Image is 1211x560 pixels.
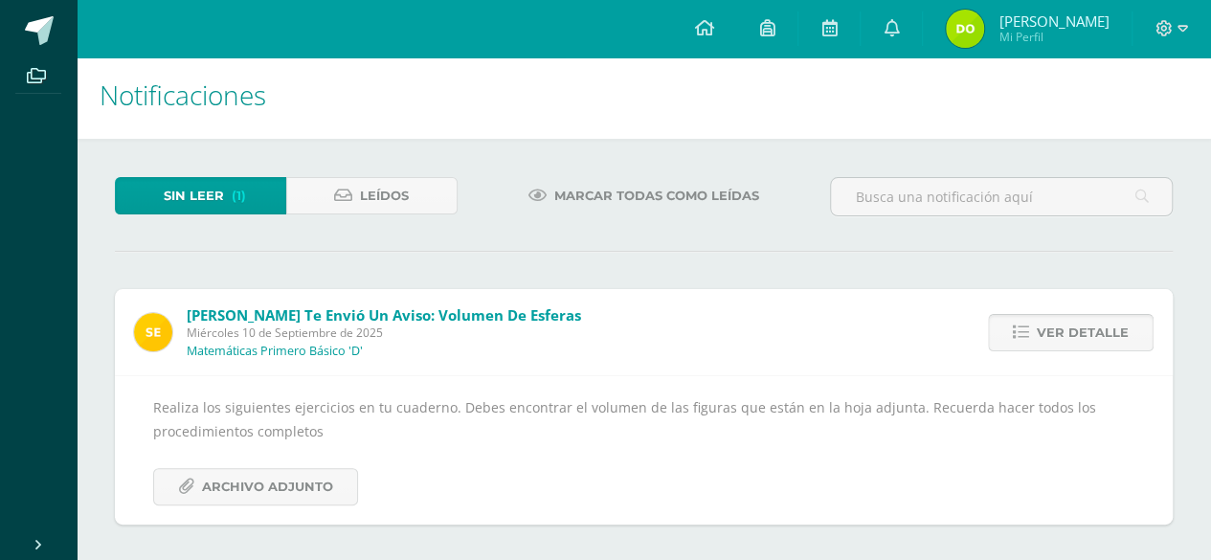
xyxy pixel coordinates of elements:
[202,469,333,504] span: Archivo Adjunto
[554,178,759,213] span: Marcar todas como leídas
[187,344,363,359] p: Matemáticas Primero Básico 'D'
[153,395,1134,505] div: Realiza los siguientes ejercicios en tu cuaderno. Debes encontrar el volumen de las figuras que e...
[115,177,286,214] a: Sin leer(1)
[164,178,224,213] span: Sin leer
[232,178,246,213] span: (1)
[187,305,581,325] span: [PERSON_NAME] te envió un aviso: Volumen de esferas
[946,10,984,48] img: b5f924f2695a09acb0195c6a1e020a8c.png
[505,177,783,214] a: Marcar todas como leídas
[100,77,266,113] span: Notificaciones
[134,313,172,351] img: 03c2987289e60ca238394da5f82a525a.png
[286,177,458,214] a: Leídos
[998,29,1109,45] span: Mi Perfil
[360,178,409,213] span: Leídos
[998,11,1109,31] span: [PERSON_NAME]
[831,178,1172,215] input: Busca una notificación aquí
[187,325,581,341] span: Miércoles 10 de Septiembre de 2025
[153,468,358,505] a: Archivo Adjunto
[1037,315,1129,350] span: Ver detalle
